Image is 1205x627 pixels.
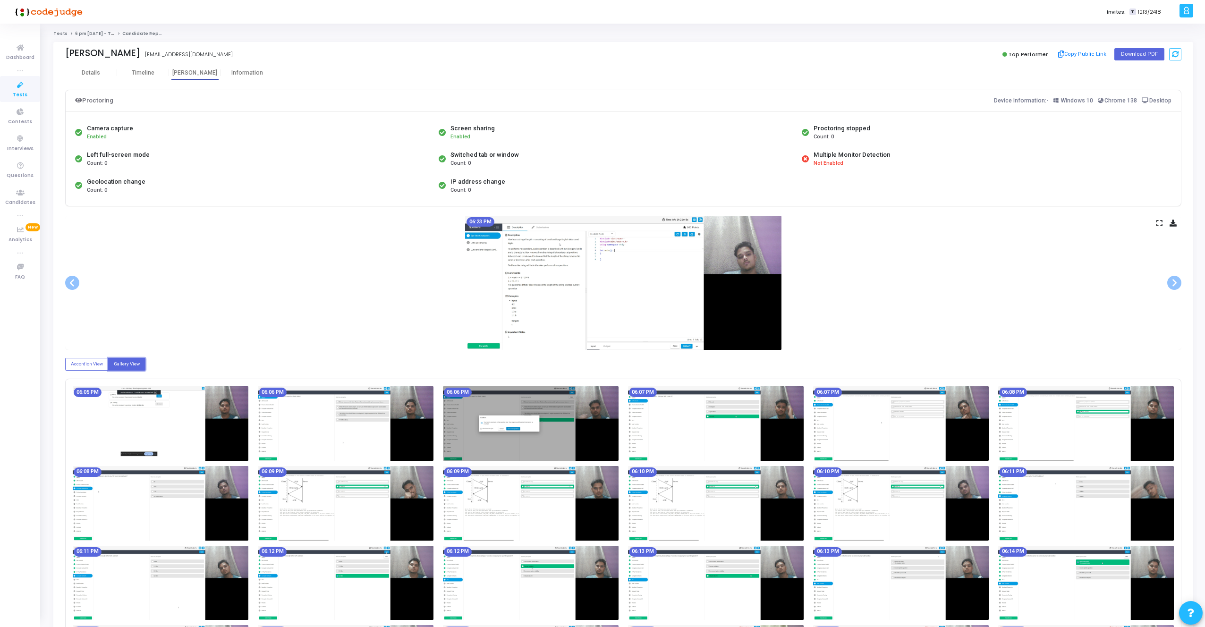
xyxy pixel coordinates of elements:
[122,31,166,36] span: Candidate Report
[259,547,287,557] mat-chip: 06:12 PM
[5,199,35,207] span: Candidates
[12,2,83,21] img: logo
[450,177,505,186] div: IP address change
[450,186,471,195] span: Count: 0
[443,386,619,461] img: screenshot-1754915811507.jpeg
[74,467,102,477] mat-chip: 06:08 PM
[7,172,34,180] span: Questions
[998,466,1174,541] img: screenshot-1754916081529.jpeg
[221,69,273,76] div: Information
[74,547,102,557] mat-chip: 06:11 PM
[813,546,989,620] img: screenshot-1754916231511.jpeg
[259,388,287,397] mat-chip: 06:06 PM
[444,547,472,557] mat-chip: 06:12 PM
[73,386,248,461] img: screenshot-1754915751235.jpeg
[450,134,470,140] span: Enabled
[65,48,140,59] div: [PERSON_NAME]
[443,466,619,541] img: screenshot-1754915991539.jpeg
[628,546,804,620] img: screenshot-1754916201516.jpeg
[1129,8,1136,16] span: T
[87,177,145,186] div: Geolocation change
[444,388,472,397] mat-chip: 06:06 PM
[994,95,1172,106] div: Device Information:-
[999,388,1027,397] mat-chip: 06:08 PM
[87,124,133,133] div: Camera capture
[6,54,34,62] span: Dashboard
[629,547,657,557] mat-chip: 06:13 PM
[87,160,107,168] span: Count: 0
[814,124,870,133] div: Proctoring stopped
[1009,51,1048,58] span: Top Performer
[629,388,657,397] mat-chip: 06:07 PM
[258,466,433,541] img: screenshot-1754915961541.jpeg
[813,386,989,461] img: screenshot-1754915871555.jpeg
[629,467,657,477] mat-chip: 06:10 PM
[82,69,100,76] div: Details
[814,150,891,160] div: Multiple Monitor Detection
[7,145,34,153] span: Interviews
[53,31,68,36] a: Tests
[814,388,842,397] mat-chip: 06:07 PM
[258,546,433,620] img: screenshot-1754916141587.jpeg
[813,466,989,541] img: screenshot-1754916051570.jpeg
[87,186,107,195] span: Count: 0
[443,546,619,620] img: screenshot-1754916171062.jpeg
[75,95,113,106] div: Proctoring
[1107,8,1126,16] label: Invites:
[467,217,494,227] mat-chip: 06:23 PM
[814,467,842,477] mat-chip: 06:10 PM
[73,546,248,620] img: screenshot-1754916111518.jpeg
[814,160,843,168] span: Not Enabled
[450,160,471,168] span: Count: 0
[814,547,842,557] mat-chip: 06:13 PM
[8,118,32,126] span: Contests
[465,216,781,350] img: screenshot-1754916831525.jpeg
[1104,97,1137,104] span: Chrome 138
[169,69,221,76] div: [PERSON_NAME]
[87,150,150,160] div: Left full-screen mode
[15,273,25,281] span: FAQ
[53,31,1193,37] nav: breadcrumb
[1114,48,1164,60] button: Download PDF
[628,386,804,461] img: screenshot-1754915841554.jpeg
[998,546,1174,620] img: screenshot-1754916261581.jpeg
[87,134,107,140] span: Enabled
[1055,47,1110,61] button: Copy Public Link
[8,236,32,244] span: Analytics
[145,51,233,59] div: [EMAIL_ADDRESS][DOMAIN_NAME]
[999,547,1027,557] mat-chip: 06:14 PM
[75,31,178,36] a: 6 pm [DATE] - Titan Engineering Intern 2026
[1061,97,1093,104] span: Windows 10
[1138,8,1161,16] span: 1213/2418
[814,133,834,141] span: Count: 0
[258,386,433,461] img: screenshot-1754915781578.jpeg
[999,467,1027,477] mat-chip: 06:11 PM
[25,223,40,231] span: New
[74,388,102,397] mat-chip: 06:05 PM
[1149,97,1171,104] span: Desktop
[998,386,1174,461] img: screenshot-1754915901584.jpeg
[628,466,804,541] img: screenshot-1754916021573.jpeg
[65,358,109,371] label: Accordion View
[13,91,27,99] span: Tests
[444,467,472,477] mat-chip: 06:09 PM
[259,467,287,477] mat-chip: 06:09 PM
[132,69,154,76] div: Timeline
[450,150,519,160] div: Switched tab or window
[450,124,495,133] div: Screen sharing
[73,466,248,541] img: screenshot-1754915931518.jpeg
[108,358,145,371] label: Gallery View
